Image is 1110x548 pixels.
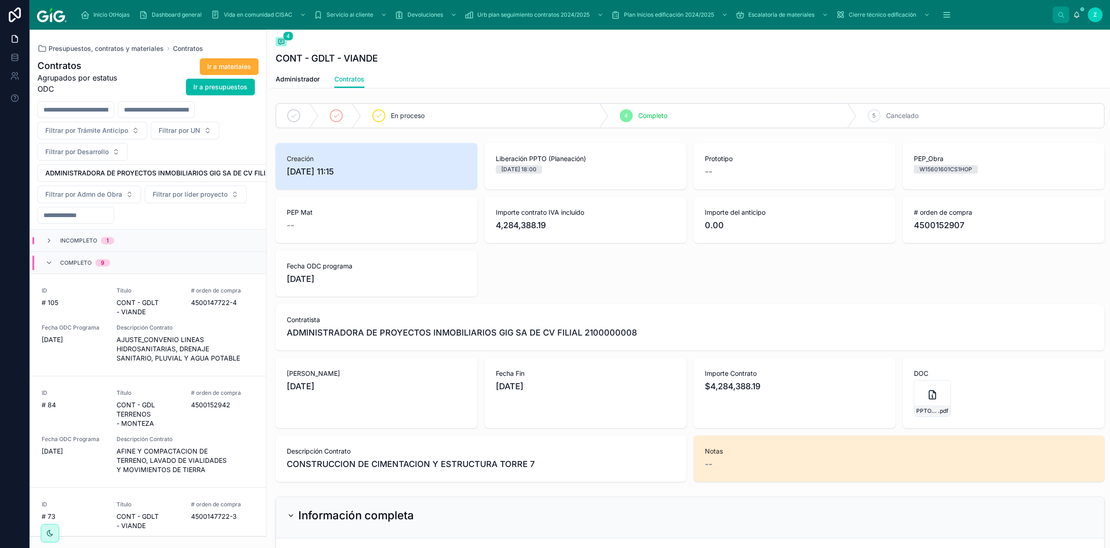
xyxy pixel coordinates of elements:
[117,400,180,428] span: CONT - GDL TERRENOS - MONTEZA
[173,44,203,53] a: Contratos
[42,287,105,294] span: ID
[42,298,105,307] span: # 105
[624,112,628,119] span: 4
[287,262,466,271] span: Fecha ODC programa
[748,11,814,19] span: Escalatoria de materiales
[37,59,128,72] h1: Contratos
[74,5,1053,25] div: scrollable content
[191,400,255,410] span: 4500152942
[117,324,255,331] span: Descripción Contrato
[200,58,259,75] button: Ir a materiales
[151,122,219,139] button: Select Button
[37,44,164,53] a: Presupuestos, contratos y materiales
[705,165,712,178] span: --
[477,11,590,19] span: Urb plan seguimiento contratos 2024/2025
[287,208,466,217] span: PEP Mat
[117,436,255,443] span: Descripción Contrato
[117,389,180,397] span: Título
[462,6,608,23] a: Urb plan seguimiento contratos 2024/2025
[117,287,180,294] span: Título
[153,190,228,199] span: Filtrar por líder proyecto
[914,154,1093,163] span: PEP_Obra
[886,111,919,120] span: Cancelado
[914,208,1093,217] span: # orden de compra
[496,208,675,217] span: Importe contrato IVA incluido
[287,369,466,378] span: [PERSON_NAME]
[191,501,255,508] span: # orden de compra
[93,11,129,19] span: Inicio OtHojas
[117,501,180,508] span: Título
[914,219,1093,232] span: 4500152907
[624,11,714,19] span: Plan Inicios edificación 2024/2025
[287,380,466,393] span: [DATE]
[207,62,251,71] span: Ir a materiales
[159,126,200,135] span: Filtrar por UN
[327,11,373,19] span: Servicio al cliente
[49,44,164,53] span: Presupuestos, contratos y materiales
[191,512,255,521] span: 4500147722-3
[42,400,105,410] span: # 84
[496,380,675,393] span: [DATE]
[136,6,208,23] a: Dashboard general
[705,458,712,471] span: --
[208,6,311,23] a: Vida en comunidad CISAC
[287,447,675,456] span: Descripción Contrato
[31,274,266,376] a: ID# 105TítuloCONT - GDLT - VIANDE# orden de compra4500147722-4Fecha ODC Programa[DATE]Descripción...
[705,380,884,393] span: $4,284,388.19
[287,165,466,178] span: [DATE] 11:15
[186,79,255,95] button: Ir a presupuestos
[733,6,833,23] a: Escalatoria de materiales
[705,208,884,217] span: Importe del anticipo
[391,111,425,120] span: En proceso
[42,335,105,344] span: [DATE]
[45,190,122,199] span: Filtrar por Admn de Obra
[638,111,667,120] span: Completo
[872,112,876,119] span: 5
[42,512,105,521] span: # 73
[60,259,92,267] span: Completo
[938,407,949,415] span: .pdf
[37,186,141,203] button: Select Button
[392,6,462,23] a: Devoluciones
[705,447,1093,456] span: Notas
[145,186,247,203] button: Select Button
[117,447,255,474] span: AFINE Y COMPACTACION DE TERRENO, LAVADO DE VIALIDADES Y MOVIMIENTOS DE TIERRA
[224,11,292,19] span: Vida en comunidad CISAC
[1093,11,1097,19] span: Z
[496,154,675,163] span: Liberación PPTO (Planeación)
[42,447,105,456] span: [DATE]
[407,11,443,19] span: Devoluciones
[833,6,935,23] a: Cierre técnico edificación
[334,75,364,84] span: Contratos
[276,37,287,48] button: 4
[496,369,675,378] span: Fecha Fin
[37,143,128,161] button: Select Button
[42,389,105,397] span: ID
[45,168,316,178] span: ADMINISTRADORA DE PROYECTOS INMOBILIARIOS GIG SA DE CV FILIAL 2100000008
[705,154,884,163] span: Prototipo
[78,6,136,23] a: Inicio OtHojas
[117,512,180,530] span: CONT - GDLT - VIANDE
[287,219,294,232] span: --
[42,501,105,508] span: ID
[608,6,733,23] a: Plan Inicios edificación 2024/2025
[45,147,109,156] span: Filtrar por Desarrollo
[287,326,637,339] span: ADMINISTRADORA DE PROYECTOS INMOBILIARIOS GIG SA DE CV FILIAL 2100000008
[42,436,105,443] span: Fecha ODC Programa
[60,237,97,244] span: Incompleto
[334,71,364,88] a: Contratos
[705,219,884,232] span: 0.00
[914,369,1093,378] span: DOC
[106,237,109,244] div: 1
[193,82,247,92] span: Ir a presupuestos
[496,219,675,232] span: 4,284,388.19
[117,298,180,317] span: CONT - GDLT - VIANDE
[287,458,675,471] span: CONSTRUCCION DE CIMENTACION Y ESTRUCTURA TORRE 7
[101,259,105,267] div: 9
[311,6,392,23] a: Servicio al cliente
[45,126,128,135] span: Filtrar por Trámite Anticipo
[191,287,255,294] span: # orden de compra
[152,11,202,19] span: Dashboard general
[919,165,972,174] div: W15601601CS1HOP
